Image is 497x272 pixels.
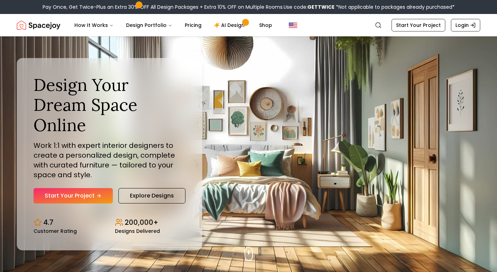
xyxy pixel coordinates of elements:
[179,18,207,32] a: Pricing
[392,19,445,31] a: Start Your Project
[284,3,335,10] span: Use code:
[115,229,160,234] small: Designs Delivered
[34,212,185,234] div: Design stats
[307,3,335,10] b: GETTWICE
[120,18,178,32] button: Design Portfolio
[43,3,455,10] div: Pay Once, Get Twice-Plus an Extra 30% OFF All Design Packages + Extra 10% OFF on Multiple Rooms.
[17,14,480,36] nav: Global
[254,18,278,32] a: Shop
[17,18,60,32] img: Spacejoy Logo
[289,21,297,29] img: United States
[451,19,480,31] a: Login
[34,188,113,203] a: Start Your Project
[34,75,185,135] h1: Design Your Dream Space Online
[34,229,77,234] small: Customer Rating
[125,217,158,227] p: 200,000+
[118,188,185,203] a: Explore Designs
[69,18,278,32] nav: Main
[335,3,455,10] span: *Not applicable to packages already purchased*
[34,141,185,180] p: Work 1:1 with expert interior designers to create a personalized design, complete with curated fu...
[209,18,252,32] a: AI Design
[69,18,119,32] button: How It Works
[17,18,60,32] a: Spacejoy
[43,217,53,227] p: 4.7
